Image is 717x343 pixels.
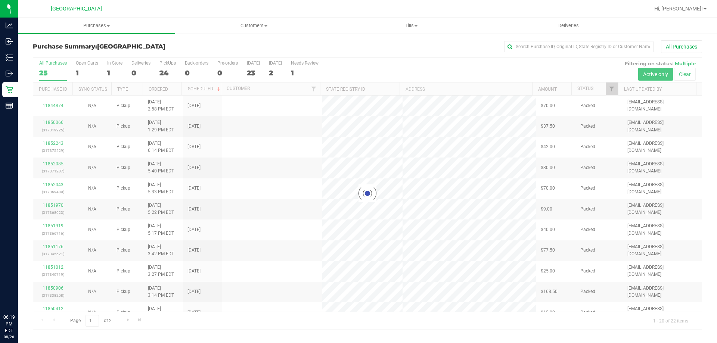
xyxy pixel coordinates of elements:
inline-svg: Analytics [6,22,13,29]
a: Tills [332,18,490,34]
span: [GEOGRAPHIC_DATA] [51,6,102,12]
span: Customers [176,22,332,29]
input: Search Purchase ID, Original ID, State Registry ID or Customer Name... [504,41,654,52]
a: Purchases [18,18,175,34]
inline-svg: Outbound [6,70,13,77]
a: Customers [175,18,332,34]
span: [GEOGRAPHIC_DATA] [97,43,165,50]
a: Deliveries [490,18,647,34]
p: 06:19 PM EDT [3,314,15,334]
inline-svg: Inbound [6,38,13,45]
iframe: Resource center unread badge [22,282,31,291]
span: Tills [333,22,489,29]
button: All Purchases [661,40,702,53]
h3: Purchase Summary: [33,43,256,50]
inline-svg: Reports [6,102,13,109]
span: Purchases [18,22,175,29]
span: Hi, [PERSON_NAME]! [654,6,703,12]
p: 08/26 [3,334,15,340]
inline-svg: Retail [6,86,13,93]
span: Deliveries [548,22,589,29]
iframe: Resource center [7,283,30,306]
inline-svg: Inventory [6,54,13,61]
